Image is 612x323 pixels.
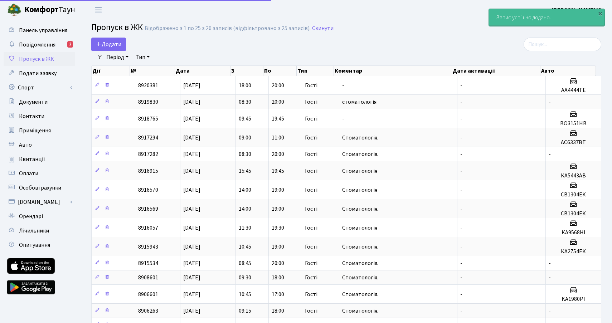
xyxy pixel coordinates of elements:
[19,170,38,177] span: Оплати
[19,227,49,235] span: Лічильники
[552,6,603,14] a: [PERSON_NAME] Ю.
[19,26,67,34] span: Панель управління
[4,95,75,109] a: Документи
[183,115,200,123] span: [DATE]
[138,167,158,175] span: 8916915
[263,66,296,76] th: По
[540,66,596,76] th: Авто
[138,205,158,213] span: 8916569
[342,82,344,89] span: -
[103,51,131,63] a: Період
[305,244,317,250] span: Гості
[549,139,598,146] h5: АС6337ВТ
[305,225,317,231] span: Гості
[489,9,604,26] div: Запис успішно додано.
[183,82,200,89] span: [DATE]
[549,120,598,127] h5: ВО3151НВ
[239,290,251,298] span: 10:45
[305,260,317,266] span: Гості
[24,4,75,16] span: Таун
[183,150,200,158] span: [DATE]
[460,134,462,142] span: -
[272,167,284,175] span: 19:45
[460,115,462,123] span: -
[272,134,284,142] span: 11:00
[342,115,344,123] span: -
[4,123,75,138] a: Приміщення
[305,292,317,297] span: Гості
[272,307,284,315] span: 18:00
[138,243,158,251] span: 8915943
[239,205,251,213] span: 14:00
[4,109,75,123] a: Контакти
[272,243,284,251] span: 19:00
[19,155,45,163] span: Квитанції
[4,80,75,95] a: Спорт
[334,66,452,76] th: Коментар
[239,167,251,175] span: 15:45
[19,55,54,63] span: Пропуск в ЖК
[342,134,378,142] span: Стоматологія.
[92,66,130,76] th: Дії
[138,259,158,267] span: 8915534
[272,98,284,106] span: 20:00
[230,66,263,76] th: З
[138,307,158,315] span: 8906263
[4,224,75,238] a: Лічильники
[4,66,75,80] a: Подати заявку
[183,186,200,194] span: [DATE]
[460,307,462,315] span: -
[19,141,32,149] span: Авто
[183,224,200,232] span: [DATE]
[549,191,598,198] h5: СВ1304ЕК
[138,115,158,123] span: 8918765
[549,98,551,106] span: -
[138,274,158,282] span: 8908601
[183,98,200,106] span: [DATE]
[138,82,158,89] span: 8920381
[272,274,284,282] span: 18:00
[4,152,75,166] a: Квитанції
[460,274,462,282] span: -
[4,209,75,224] a: Орендарі
[138,134,158,142] span: 8917294
[524,38,601,51] input: Пошук...
[549,172,598,179] h5: КА5443АВ
[4,38,75,52] a: Повідомлення2
[91,21,143,34] span: Пропуск в ЖК
[272,290,284,298] span: 17:00
[239,186,251,194] span: 14:00
[183,290,200,298] span: [DATE]
[19,98,48,106] span: Документи
[549,296,598,303] h5: KA1980PI
[460,186,462,194] span: -
[460,82,462,89] span: -
[183,205,200,213] span: [DATE]
[239,243,251,251] span: 10:45
[342,167,377,175] span: Стоматологія
[297,66,334,76] th: Тип
[305,168,317,174] span: Гості
[7,3,21,17] img: logo.png
[138,224,158,232] span: 8916057
[19,212,43,220] span: Орендарі
[138,98,158,106] span: 8919830
[549,210,598,217] h5: СВ1304ЕК
[24,4,59,15] b: Комфорт
[342,150,378,158] span: Стоматологія.
[183,167,200,175] span: [DATE]
[4,238,75,252] a: Опитування
[272,82,284,89] span: 20:00
[549,259,551,267] span: -
[342,290,378,298] span: Стоматологія.
[342,274,378,282] span: Стоматологія.
[597,10,604,17] div: ×
[239,115,251,123] span: 09:45
[4,52,75,66] a: Пропуск в ЖК
[305,83,317,88] span: Гості
[452,66,540,76] th: Дата активації
[305,275,317,280] span: Гості
[96,40,121,48] span: Додати
[138,150,158,158] span: 8917282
